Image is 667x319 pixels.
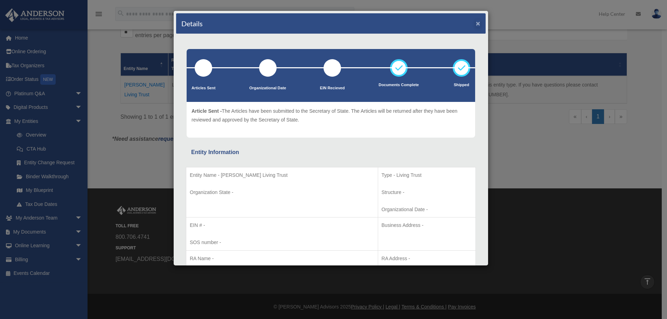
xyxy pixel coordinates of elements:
[190,188,374,197] p: Organization State -
[192,108,222,114] span: Article Sent -
[192,107,470,124] p: The Articles have been submitted to the Secretary of State. The Articles will be returned after t...
[382,254,472,263] p: RA Address -
[249,85,286,92] p: Organizational Date
[382,205,472,214] p: Organizational Date -
[191,147,471,157] div: Entity Information
[192,85,215,92] p: Articles Sent
[181,19,203,28] h4: Details
[378,82,419,89] p: Documents Complete
[382,221,472,230] p: Business Address -
[382,188,472,197] p: Structure -
[190,238,374,247] p: SOS number -
[190,171,374,180] p: Entity Name - [PERSON_NAME] Living Trust
[320,85,345,92] p: EIN Recieved
[382,171,472,180] p: Type - Living Trust
[190,221,374,230] p: EIN # -
[476,20,480,27] button: ×
[453,82,470,89] p: Shipped
[190,254,374,263] p: RA Name -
